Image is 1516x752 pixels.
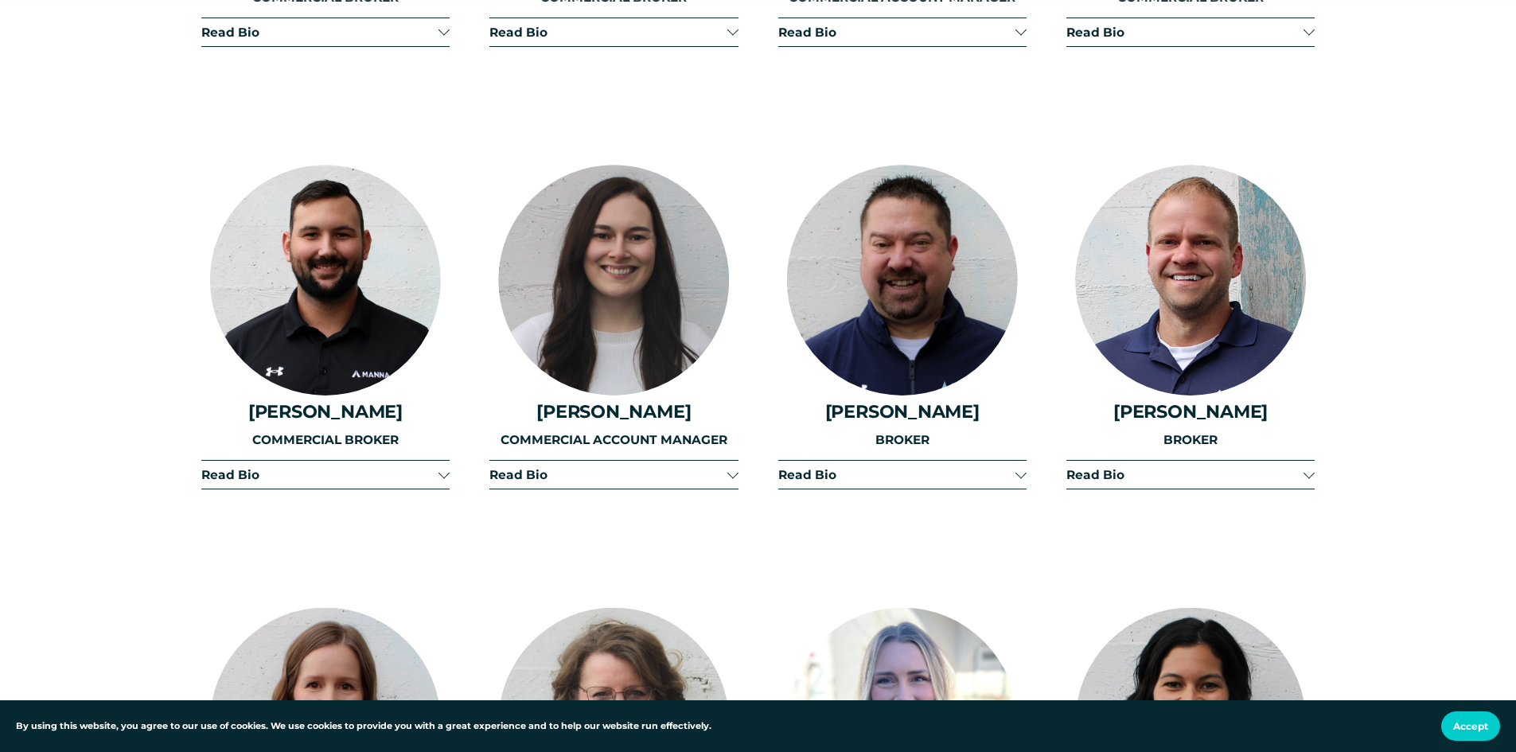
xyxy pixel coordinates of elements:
button: Read Bio [778,461,1027,489]
button: Accept [1441,711,1500,741]
button: Read Bio [1066,18,1315,46]
span: Read Bio [1066,467,1304,482]
span: Read Bio [489,25,727,40]
button: Read Bio [778,18,1027,46]
span: Accept [1453,720,1488,732]
p: BROKER [1066,431,1315,450]
button: Read Bio [489,461,738,489]
button: Read Bio [489,18,738,46]
h4: [PERSON_NAME] [489,401,738,422]
p: COMMERCIAL BROKER [201,431,450,450]
span: Read Bio [201,25,438,40]
p: BROKER [778,431,1027,450]
p: By using this website, you agree to our use of cookies. We use cookies to provide you with a grea... [16,719,711,734]
h4: [PERSON_NAME] [201,401,450,422]
p: COMMERCIAL ACCOUNT MANAGER [489,431,738,450]
span: Read Bio [201,467,438,482]
span: Read Bio [1066,25,1304,40]
button: Read Bio [201,18,450,46]
button: Read Bio [201,461,450,489]
span: Read Bio [778,467,1015,482]
h4: [PERSON_NAME] [1066,401,1315,422]
h4: [PERSON_NAME] [778,401,1027,422]
span: Read Bio [778,25,1015,40]
span: Read Bio [489,467,727,482]
button: Read Bio [1066,461,1315,489]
